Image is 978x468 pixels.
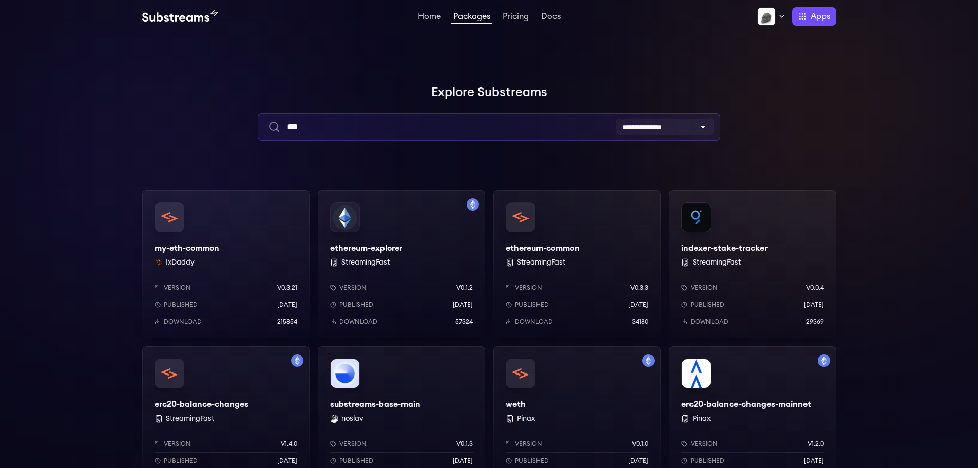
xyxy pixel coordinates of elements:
[341,414,363,424] button: noslav
[164,440,191,448] p: Version
[642,354,655,367] img: Filter by mainnet network
[808,440,824,448] p: v1.2.0
[515,457,549,465] p: Published
[804,457,824,465] p: [DATE]
[515,301,549,309] p: Published
[453,301,473,309] p: [DATE]
[811,10,830,23] span: Apps
[339,440,367,448] p: Version
[628,457,648,465] p: [DATE]
[691,284,718,292] p: Version
[493,190,661,338] a: ethereum-commonethereum-common StreamingFastVersionv0.3.3Published[DATE]Download34180
[164,301,198,309] p: Published
[455,317,473,326] p: 57324
[339,284,367,292] p: Version
[517,257,565,268] button: StreamingFast
[142,190,310,338] a: my-eth-commonmy-eth-commonIxDaddy IxDaddyVersionv0.3.21Published[DATE]Download215854
[277,301,297,309] p: [DATE]
[456,284,473,292] p: v0.1.2
[467,198,479,211] img: Filter by mainnet network
[456,440,473,448] p: v0.1.3
[628,301,648,309] p: [DATE]
[691,317,728,326] p: Download
[166,414,214,424] button: StreamingFast
[341,257,390,268] button: StreamingFast
[339,317,377,326] p: Download
[451,12,492,24] a: Packages
[539,12,563,23] a: Docs
[804,301,824,309] p: [DATE]
[517,414,535,424] button: Pinax
[693,257,741,268] button: StreamingFast
[291,354,303,367] img: Filter by mainnet network
[691,440,718,448] p: Version
[318,190,485,338] a: Filter by mainnet networkethereum-explorerethereum-explorer StreamingFastVersionv0.1.2Published[D...
[669,190,836,338] a: indexer-stake-trackerindexer-stake-tracker StreamingFastVersionv0.0.4Published[DATE]Download29369
[277,284,297,292] p: v0.3.21
[515,284,542,292] p: Version
[806,317,824,326] p: 29369
[515,317,553,326] p: Download
[164,284,191,292] p: Version
[142,10,218,23] img: Substream's logo
[453,457,473,465] p: [DATE]
[277,317,297,326] p: 215854
[691,301,724,309] p: Published
[806,284,824,292] p: v0.0.4
[339,301,373,309] p: Published
[166,257,195,268] button: IxDaddy
[818,354,830,367] img: Filter by mainnet network
[693,414,711,424] button: Pinax
[339,457,373,465] p: Published
[515,440,542,448] p: Version
[281,440,297,448] p: v1.4.0
[630,284,648,292] p: v0.3.3
[632,317,648,326] p: 34180
[164,457,198,465] p: Published
[277,457,297,465] p: [DATE]
[142,82,836,103] h1: Explore Substreams
[757,7,776,26] img: Profile
[691,457,724,465] p: Published
[416,12,443,23] a: Home
[632,440,648,448] p: v0.1.0
[164,317,202,326] p: Download
[501,12,531,23] a: Pricing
